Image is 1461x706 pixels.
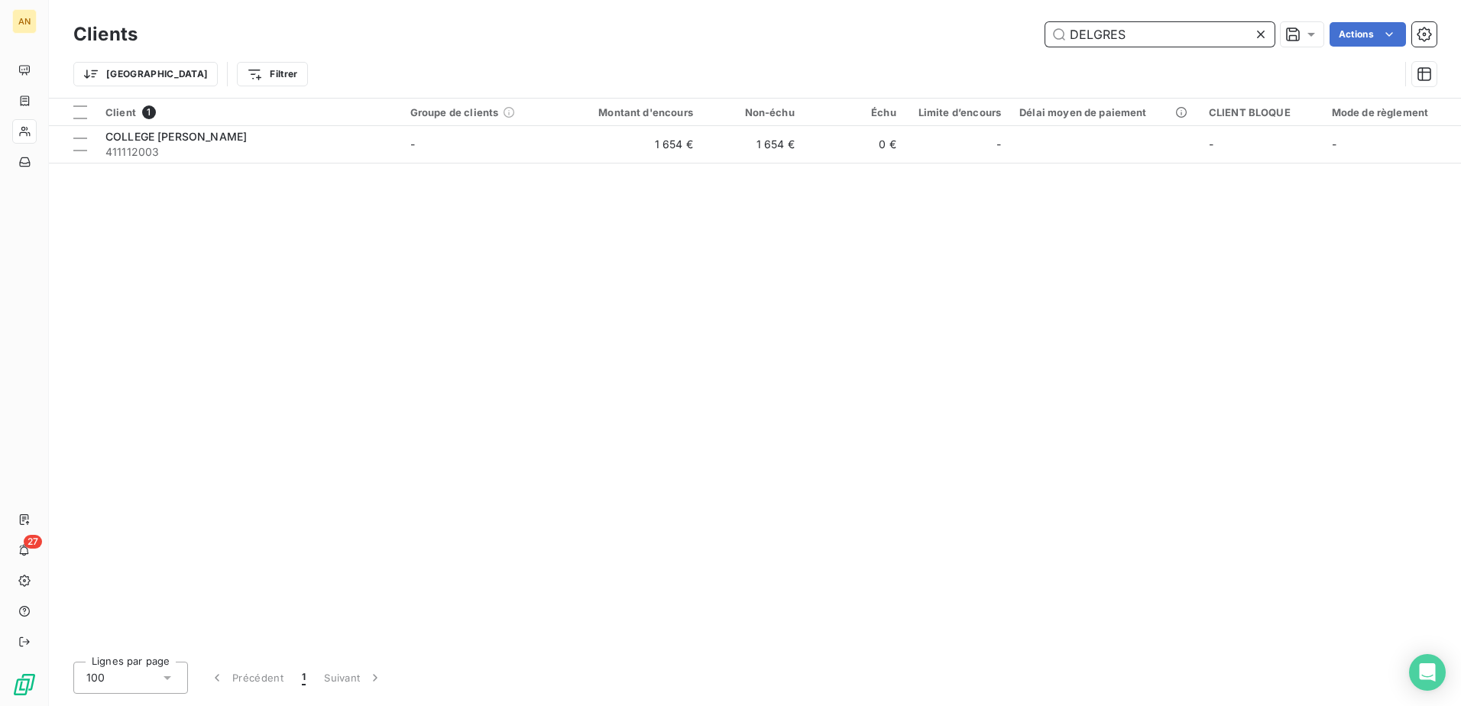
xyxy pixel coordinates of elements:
[12,672,37,697] img: Logo LeanPay
[12,9,37,34] div: AN
[73,21,138,48] h3: Clients
[1332,138,1336,151] span: -
[86,670,105,685] span: 100
[293,662,315,694] button: 1
[566,126,702,163] td: 1 654 €
[200,662,293,694] button: Précédent
[915,106,1001,118] div: Limite d’encours
[73,62,218,86] button: [GEOGRAPHIC_DATA]
[315,662,392,694] button: Suivant
[575,106,693,118] div: Montant d'encours
[105,130,247,143] span: COLLEGE [PERSON_NAME]
[1209,106,1314,118] div: CLIENT BLOQUE
[1019,106,1191,118] div: Délai moyen de paiement
[813,106,896,118] div: Échu
[142,105,156,119] span: 1
[711,106,795,118] div: Non-échu
[1330,22,1406,47] button: Actions
[1409,654,1446,691] div: Open Intercom Messenger
[105,144,392,160] span: 411112003
[804,126,905,163] td: 0 €
[1209,138,1213,151] span: -
[302,670,306,685] span: 1
[1045,22,1275,47] input: Rechercher
[410,138,415,151] span: -
[996,137,1001,152] span: -
[24,535,42,549] span: 27
[105,106,136,118] span: Client
[1332,106,1452,118] div: Mode de règlement
[702,126,804,163] td: 1 654 €
[237,62,307,86] button: Filtrer
[410,106,499,118] span: Groupe de clients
